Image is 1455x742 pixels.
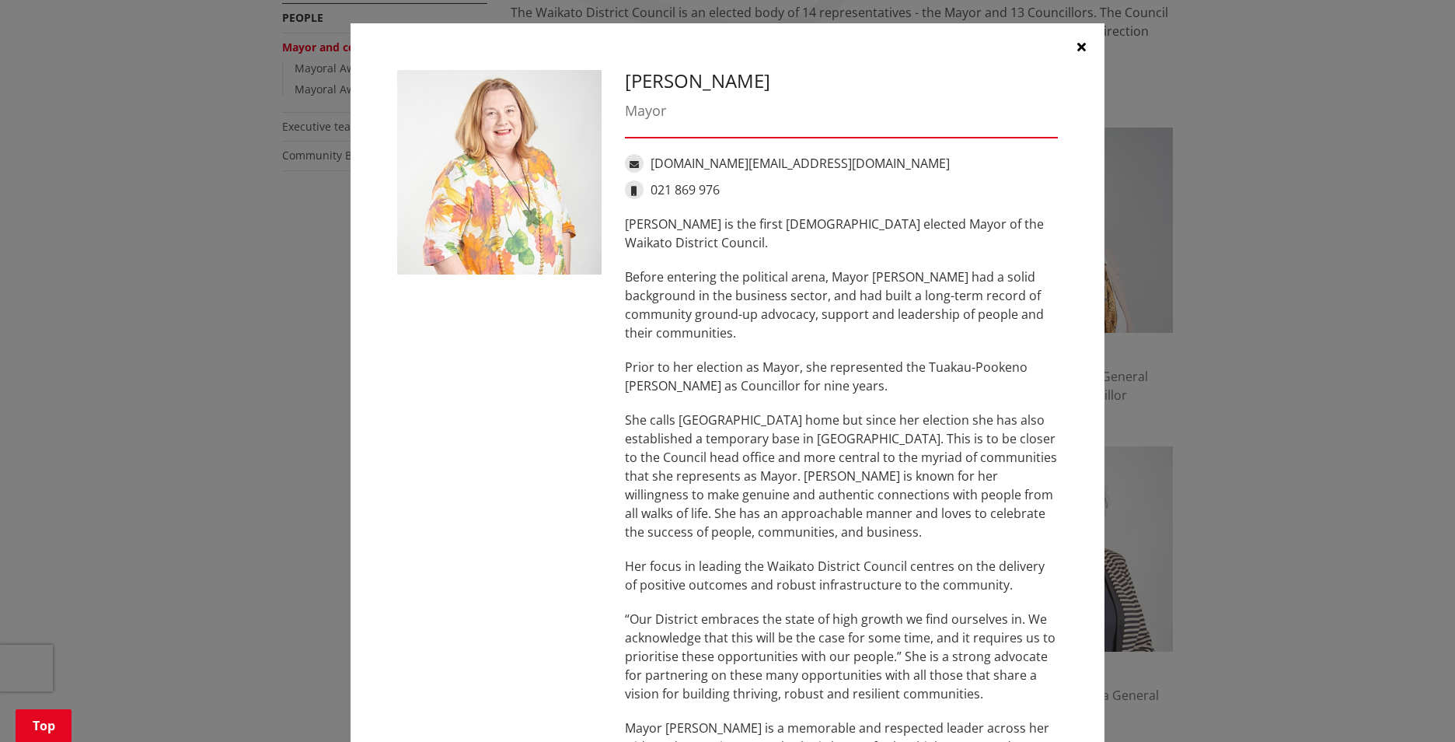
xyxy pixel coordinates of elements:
img: Jacqui Church [397,70,602,275]
a: [DOMAIN_NAME][EMAIL_ADDRESS][DOMAIN_NAME] [651,155,950,172]
p: Before entering the political arena, Mayor [PERSON_NAME] had a solid background in the business s... [625,268,1058,342]
p: She calls [GEOGRAPHIC_DATA] home but since her election she has also established a temporary base... [625,411,1058,541]
p: Prior to her election as Mayor, she represented the Tuakau-Pookeno [PERSON_NAME] as Councillor fo... [625,358,1058,395]
div: Mayor [625,100,1058,121]
h3: [PERSON_NAME] [625,70,1058,93]
p: “Our District embraces the state of high growth we find ourselves in. We acknowledge that this wi... [625,610,1058,703]
iframe: Messenger Launcher [1383,677,1439,733]
a: Top [16,709,72,742]
p: Her focus in leading the Waikato District Council centres on the delivery of positive outcomes an... [625,557,1058,594]
a: 021 869 976 [651,181,720,198]
p: [PERSON_NAME] is the first [DEMOGRAPHIC_DATA] elected Mayor of the Waikato District Council. [625,215,1058,252]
